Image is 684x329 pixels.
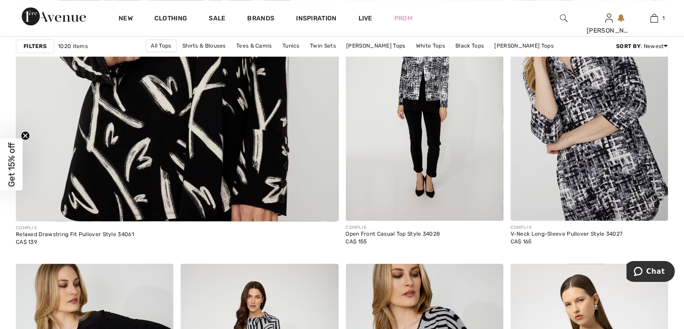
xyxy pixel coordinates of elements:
[511,231,623,237] div: V-Neck Long-Sleeve Pullover Style 34027
[359,14,373,23] a: Live
[154,15,187,24] a: Clothing
[605,14,613,22] a: Sign In
[146,40,176,53] a: All Tops
[16,232,134,238] div: Relaxed Drawstring Fit Pullover Style 34061
[560,13,568,24] img: search the website
[616,44,641,50] strong: Sort By
[511,224,623,231] div: COMPLI K
[632,13,676,24] a: 1
[651,203,659,211] img: plus_v2.svg
[587,26,631,35] div: [PERSON_NAME]
[394,14,412,23] a: Prom
[6,142,17,187] span: Get 15% off
[22,7,86,25] img: 1ère Avenue
[16,239,37,245] span: CA$ 139
[58,43,88,51] span: 1020 items
[605,13,613,24] img: My Info
[306,40,340,52] a: Twin Sets
[296,15,336,24] span: Inspiration
[24,43,47,51] strong: Filters
[651,13,658,24] img: My Bag
[616,43,668,51] div: : Newest
[346,231,440,237] div: Open Front Casual Top Style 34028
[119,15,133,24] a: New
[16,225,134,232] div: COMPLI K
[411,40,450,52] a: White Tops
[232,40,277,52] a: Tees & Camis
[278,40,304,52] a: Tunics
[178,40,230,52] a: Shirts & Blouses
[627,261,675,284] iframe: Opens a widget where you can chat to one of our agents
[663,14,665,22] span: 1
[451,40,488,52] a: Black Tops
[342,40,410,52] a: [PERSON_NAME] Tops
[209,15,225,24] a: Sale
[511,238,532,245] span: CA$ 165
[21,131,30,140] button: Close teaser
[248,15,275,24] a: Brands
[346,238,367,245] span: CA$ 155
[346,224,440,231] div: COMPLI K
[490,40,558,52] a: [PERSON_NAME] Tops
